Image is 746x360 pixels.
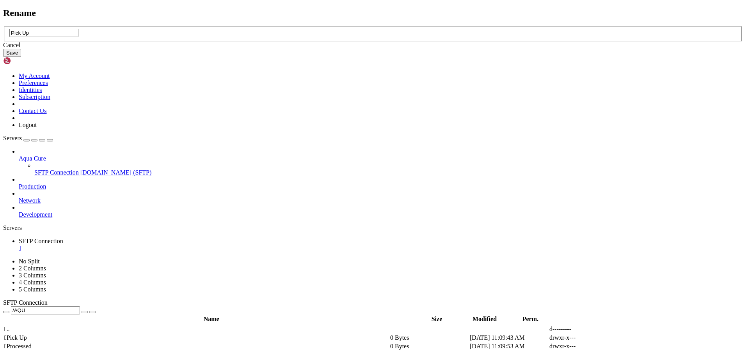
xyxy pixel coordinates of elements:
th: Size: activate to sort column ascending [419,315,454,323]
h2: Rename [3,8,743,18]
th: Name: activate to sort column descending [4,315,419,323]
a:  [19,245,743,252]
span: [DOMAIN_NAME] (SFTP) [80,169,152,176]
li: Production [19,176,743,190]
td: 0 Bytes [390,334,469,342]
div: Cancel [3,42,743,49]
a: 3 Columns [19,272,46,279]
td: drwxr-x--- [549,342,628,350]
a: Contact Us [19,108,47,114]
span: Production [19,183,46,190]
button: Save [3,49,21,57]
a: My Account [19,72,50,79]
li: Aqua Cure [19,148,743,176]
a: Network [19,197,743,204]
td: 0 Bytes [390,342,469,350]
span: Pick Up [4,334,27,341]
a: 2 Columns [19,265,46,272]
input: Current Folder [11,306,80,314]
div: Servers [3,224,743,231]
li: Network [19,190,743,204]
span: SFTP Connection [3,299,48,306]
th: Modified: activate to sort column ascending [455,315,515,323]
li: Development [19,204,743,218]
span: .. [4,326,10,332]
a: Identities [19,86,42,93]
span: SFTP Connection [19,238,63,244]
li: SFTP Connection [DOMAIN_NAME] (SFTP) [34,162,743,176]
a: SFTP Connection [DOMAIN_NAME] (SFTP) [34,169,743,176]
a: Servers [3,135,53,141]
span:  [4,326,7,332]
span: Processed [4,343,32,349]
a: 5 Columns [19,286,46,293]
span: Development [19,211,52,218]
span: Network [19,197,41,204]
img: Shellngn [3,57,48,65]
a: Production [19,183,743,190]
a: Development [19,211,743,218]
span:  [4,343,7,349]
th: Perm.: activate to sort column ascending [515,315,546,323]
td: drwxr-x--- [549,334,628,342]
a: No Split [19,258,40,265]
span:  [4,334,7,341]
a: SFTP Connection [19,238,743,252]
a: 4 Columns [19,279,46,286]
a: Preferences [19,79,48,86]
a: Subscription [19,94,50,100]
span: SFTP Connection [34,169,79,176]
td: [DATE] 11:09:43 AM [469,334,548,342]
td: [DATE] 11:09:53 AM [469,342,548,350]
td: d--------- [549,325,628,333]
span: Aqua Cure [19,155,46,162]
a: Logout [19,122,37,128]
span: Servers [3,135,22,141]
a: Aqua Cure [19,155,743,162]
